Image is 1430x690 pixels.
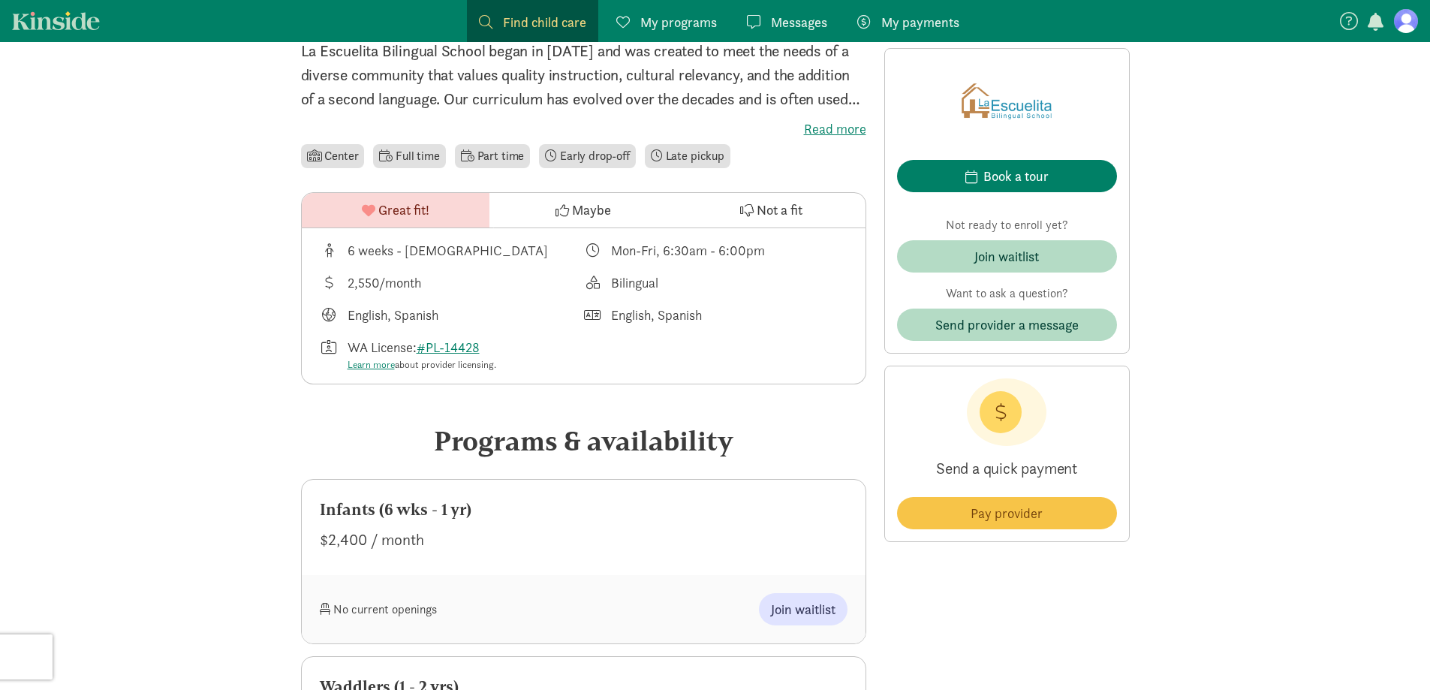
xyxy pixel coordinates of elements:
[348,273,421,293] div: 2,550/month
[583,305,847,325] div: Languages spoken
[320,337,584,372] div: License number
[348,240,548,261] div: 6 weeks - [DEMOGRAPHIC_DATA]
[897,160,1117,192] button: Book a tour
[373,144,445,168] li: Full time
[301,120,866,138] label: Read more
[677,193,865,227] button: Not a fit
[503,12,586,32] span: Find child care
[759,593,847,625] button: Join waitlist
[974,246,1039,267] div: Join waitlist
[417,339,480,356] a: #PL-14428
[348,358,395,371] a: Learn more
[301,39,866,111] p: La Escuelita Bilingual School began in [DATE] and was created to meet the needs of a diverse comm...
[348,305,438,325] div: English, Spanish
[611,240,765,261] div: Mon-Fri, 6:30am - 6:00pm
[320,498,847,522] div: Infants (6 wks - 1 yr)
[757,200,802,220] span: Not a fit
[897,285,1117,303] p: Want to ask a question?
[320,273,584,293] div: Average tuition for this program
[983,166,1049,186] div: Book a tour
[572,200,611,220] span: Maybe
[611,273,658,293] div: Bilingual
[897,309,1117,341] button: Send provider a message
[583,273,847,293] div: This provider's education philosophy
[455,144,530,168] li: Part time
[489,193,677,227] button: Maybe
[897,216,1117,234] p: Not ready to enroll yet?
[320,240,584,261] div: Age range for children that this provider cares for
[640,12,717,32] span: My programs
[301,144,365,168] li: Center
[320,528,847,552] div: $2,400 / month
[583,240,847,261] div: Class schedule
[971,503,1043,523] span: Pay provider
[881,12,959,32] span: My payments
[897,240,1117,273] button: Join waitlist
[897,446,1117,491] p: Send a quick payment
[320,593,584,625] div: No current openings
[935,315,1079,335] span: Send provider a message
[302,193,489,227] button: Great fit!
[539,144,636,168] li: Early drop-off
[348,357,496,372] div: about provider licensing.
[771,599,835,619] span: Join waitlist
[348,337,496,372] div: WA License:
[12,11,100,30] a: Kinside
[645,144,730,168] li: Late pickup
[611,305,702,325] div: English, Spanish
[378,200,429,220] span: Great fit!
[962,61,1052,142] img: Provider logo
[320,305,584,325] div: Languages taught
[771,12,827,32] span: Messages
[301,420,866,461] div: Programs & availability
